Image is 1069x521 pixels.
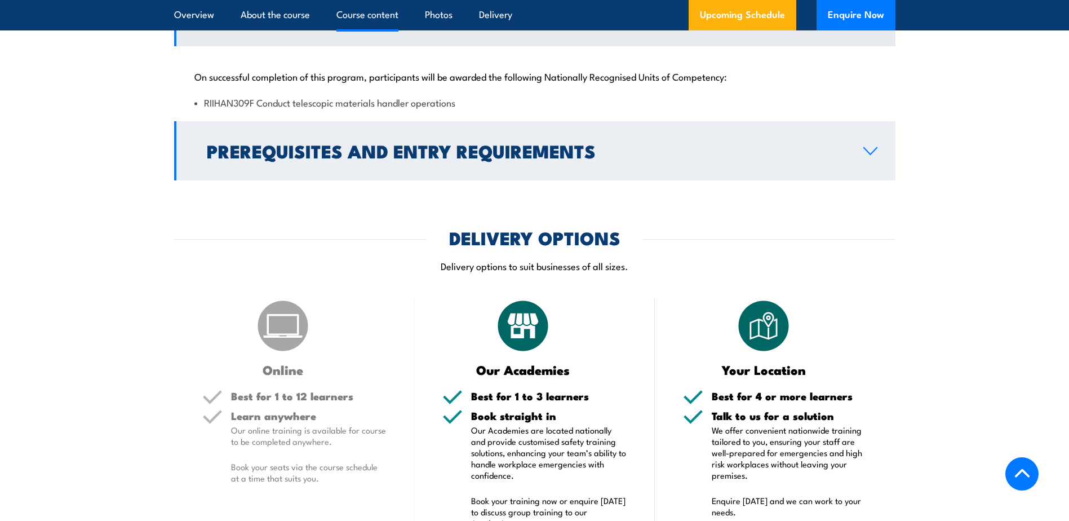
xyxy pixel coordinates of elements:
h5: Best for 1 to 3 learners [471,391,627,401]
h5: Best for 1 to 12 learners [231,391,387,401]
p: Our Academies are located nationally and provide customised safety training solutions, enhancing ... [471,425,627,481]
h5: Learn anywhere [231,410,387,421]
h5: Best for 4 or more learners [712,391,867,401]
h3: Online [202,363,364,376]
p: Delivery options to suit businesses of all sizes. [174,259,895,272]
p: We offer convenient nationwide training tailored to you, ensuring your staff are well-prepared fo... [712,425,867,481]
h3: Our Academies [442,363,604,376]
h5: Talk to us for a solution [712,410,867,421]
h2: DELIVERY OPTIONS [449,229,620,245]
p: Our online training is available for course to be completed anywhere. [231,425,387,447]
p: On successful completion of this program, participants will be awarded the following Nationally R... [194,70,875,82]
a: Prerequisites and Entry Requirements [174,121,895,180]
h3: Your Location [683,363,845,376]
h2: Prerequisites and Entry Requirements [207,143,845,158]
p: Enquire [DATE] and we can work to your needs. [712,495,867,518]
h5: Book straight in [471,410,627,421]
li: RIIHAN309F Conduct telescopic materials handler operations [194,96,875,109]
p: Book your seats via the course schedule at a time that suits you. [231,461,387,484]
